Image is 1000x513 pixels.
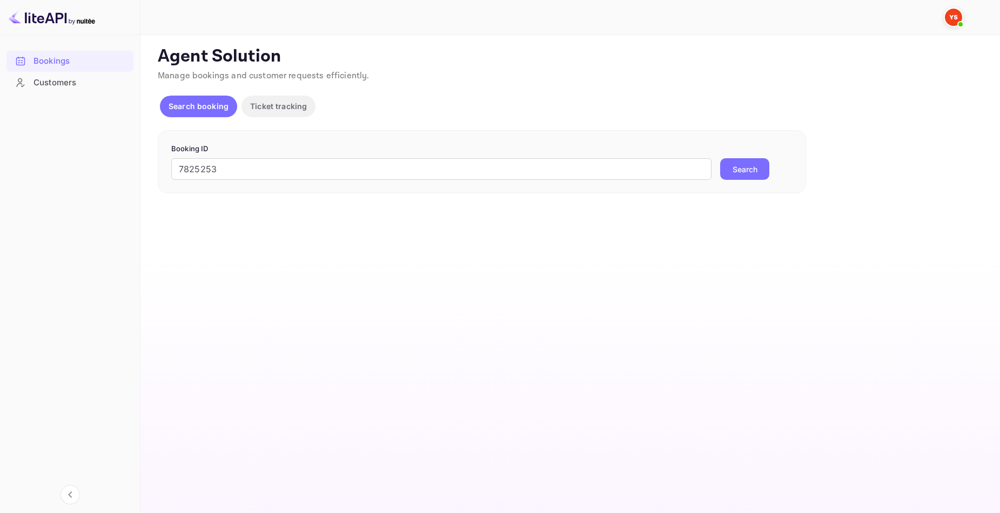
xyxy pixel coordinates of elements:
p: Agent Solution [158,46,981,67]
div: Bookings [33,55,128,67]
a: Bookings [6,51,133,71]
p: Booking ID [171,144,793,154]
div: Customers [6,72,133,93]
span: Manage bookings and customer requests efficiently. [158,70,370,82]
a: Customers [6,72,133,92]
div: Customers [33,77,128,89]
input: Enter Booking ID (e.g., 63782194) [171,158,712,180]
p: Ticket tracking [250,100,307,112]
p: Search booking [169,100,229,112]
img: Yandex Support [945,9,962,26]
div: Bookings [6,51,133,72]
img: LiteAPI logo [9,9,95,26]
button: Search [720,158,769,180]
button: Collapse navigation [61,485,80,504]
